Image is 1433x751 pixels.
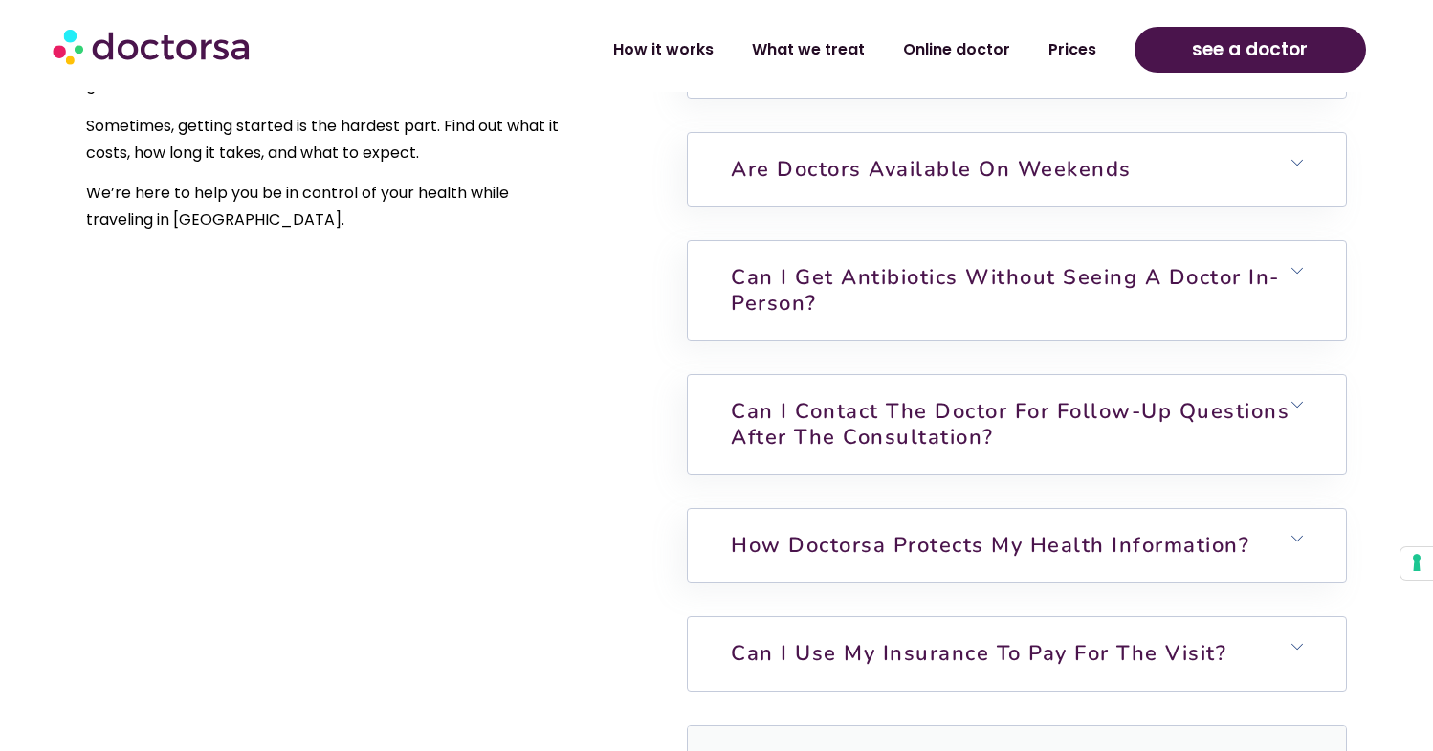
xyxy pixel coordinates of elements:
a: Can I contact the doctor for follow-up questions after the consultation? [731,397,1290,451]
h6: Can I get antibiotics without seeing a doctor in-person? [688,241,1346,340]
p: We’re here to help you be in control of your health while traveling in [GEOGRAPHIC_DATA]. [86,180,562,233]
h6: Can I contact the doctor for follow-up questions after the consultation? [688,375,1346,474]
a: Online doctor [884,28,1029,72]
h6: Can I use my insurance to pay for the visit? [688,617,1346,690]
h6: Are doctors available on weekends [688,133,1346,206]
a: Can I use my insurance to pay for the visit? [731,639,1226,668]
a: Prices [1029,28,1115,72]
a: Are doctors available on weekends [731,155,1132,184]
a: What we treat [733,28,884,72]
a: see a doctor [1135,27,1367,73]
a: How Doctorsa protects my health information? [731,531,1249,560]
nav: Menu [378,28,1114,72]
p: Sometimes, getting started is the hardest part. Find out what it costs, how long it takes, and wh... [86,113,562,166]
h6: How Doctorsa protects my health information? [688,509,1346,582]
a: How it works [594,28,733,72]
a: Can I get antibiotics without seeing a doctor in-person? [731,263,1280,317]
span: see a doctor [1192,34,1308,65]
button: Your consent preferences for tracking technologies [1400,547,1433,580]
